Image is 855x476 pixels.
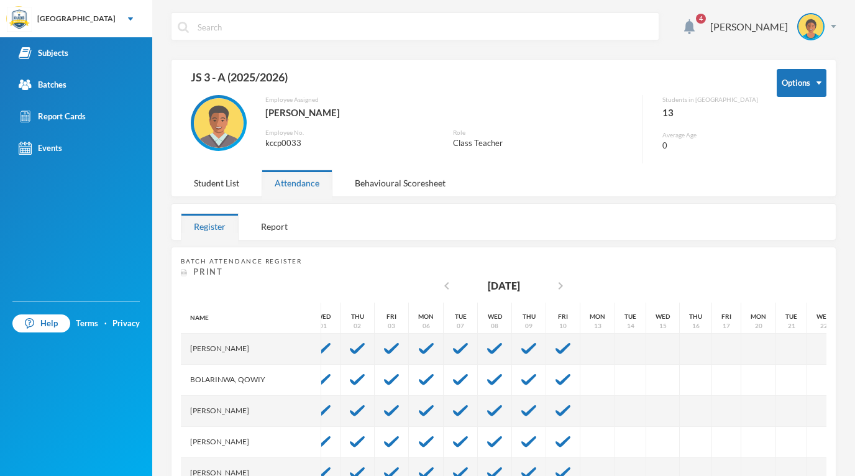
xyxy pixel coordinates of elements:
[662,104,758,121] div: 13
[181,257,302,265] span: Batch Attendance Register
[19,142,62,155] div: Events
[178,22,189,33] img: search
[721,312,731,321] div: Fri
[523,312,536,321] div: Thu
[37,13,116,24] div: [GEOGRAPHIC_DATA]
[662,140,758,152] div: 0
[265,137,434,150] div: kccp0033
[453,128,633,137] div: Role
[662,95,758,104] div: Students in [GEOGRAPHIC_DATA]
[455,312,467,321] div: Tue
[181,427,321,458] div: [PERSON_NAME]
[594,321,601,331] div: 13
[491,321,498,331] div: 08
[692,321,700,331] div: 16
[659,321,667,331] div: 15
[181,69,758,95] div: JS 3 - A (2025/2026)
[319,321,327,331] div: 01
[624,312,636,321] div: Tue
[777,69,826,97] button: Options
[19,78,66,91] div: Batches
[453,137,633,150] div: Class Teacher
[76,318,98,330] a: Terms
[181,170,252,196] div: Student List
[439,278,454,293] i: chevron_left
[265,104,633,121] div: [PERSON_NAME]
[19,47,68,60] div: Subjects
[785,312,797,321] div: Tue
[262,170,332,196] div: Attendance
[19,110,86,123] div: Report Cards
[418,312,434,321] div: Mon
[457,321,464,331] div: 07
[553,278,568,293] i: chevron_right
[193,267,223,277] span: Print
[342,170,459,196] div: Behavioural Scoresheet
[689,312,702,321] div: Thu
[196,13,652,41] input: Search
[558,312,568,321] div: Fri
[181,334,321,365] div: [PERSON_NAME]
[104,318,107,330] div: ·
[662,130,758,140] div: Average Age
[488,312,502,321] div: Wed
[181,213,239,240] div: Register
[627,321,634,331] div: 14
[112,318,140,330] a: Privacy
[181,303,321,334] div: Name
[248,213,301,240] div: Report
[798,14,823,39] img: STUDENT
[525,321,533,331] div: 09
[710,19,788,34] div: [PERSON_NAME]
[181,365,321,396] div: Bolarinwa, Qowiy
[351,312,364,321] div: Thu
[751,312,766,321] div: Mon
[590,312,605,321] div: Mon
[7,7,32,32] img: logo
[386,312,396,321] div: Fri
[388,321,395,331] div: 03
[559,321,567,331] div: 10
[816,312,831,321] div: Wed
[488,278,520,293] div: [DATE]
[656,312,670,321] div: Wed
[696,14,706,24] span: 4
[316,312,331,321] div: Wed
[181,396,321,427] div: [PERSON_NAME]
[755,321,762,331] div: 20
[265,128,434,137] div: Employee No.
[788,321,795,331] div: 21
[265,95,633,104] div: Employee Assigned
[820,321,828,331] div: 22
[194,98,244,148] img: EMPLOYEE
[723,321,730,331] div: 17
[423,321,430,331] div: 06
[354,321,361,331] div: 02
[12,314,70,333] a: Help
